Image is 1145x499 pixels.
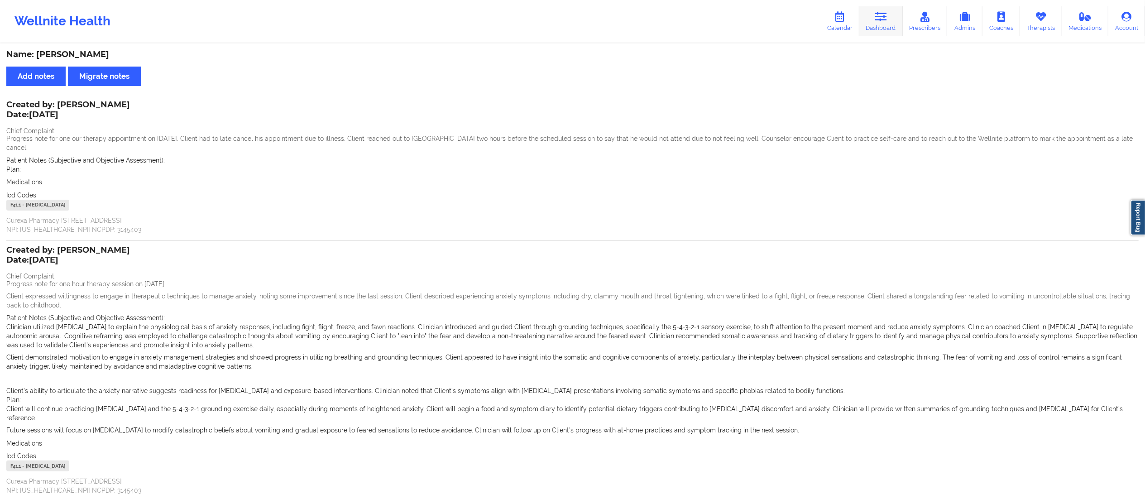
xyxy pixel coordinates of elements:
[6,461,69,471] div: F41.1 - [MEDICAL_DATA]
[6,477,1139,495] p: Curexa Pharmacy [STREET_ADDRESS] NPI: [US_HEALTHCARE_NPI] NCPDP: 3145403
[6,134,1139,152] p: Progress note for one our therapy appointment on [DATE]. Client had to late cancel his appointmen...
[1020,6,1062,36] a: Therapists
[6,273,56,280] span: Chief Complaint:
[6,353,1139,371] p: Client demonstrated motivation to engage in anxiety management strategies and showed progress in ...
[859,6,903,36] a: Dashboard
[6,100,130,121] div: Created by: [PERSON_NAME]
[6,127,56,134] span: Chief Complaint:
[6,292,1139,310] p: Client expressed willingness to engage in therapeutic techniques to manage anxiety, noting some i...
[6,314,165,321] span: Patient Notes (Subjective and Objective Assessment):
[6,254,130,266] p: Date: [DATE]
[6,440,42,447] span: Medications
[1131,200,1145,235] a: Report Bug
[903,6,948,36] a: Prescribers
[6,49,1139,60] div: Name: [PERSON_NAME]
[6,322,1139,350] p: Clinician utilized [MEDICAL_DATA] to explain the physiological basis of anxiety responses, includ...
[6,404,1139,422] p: Client will continue practicing [MEDICAL_DATA] and the 5-4-3-2-1 grounding exercise daily, especi...
[6,245,130,266] div: Created by: [PERSON_NAME]
[820,6,859,36] a: Calendar
[6,452,36,460] span: Icd Codes
[6,109,130,121] p: Date: [DATE]
[6,386,1139,395] p: Client’s ability to articulate the anxiety narrative suggests readiness for [MEDICAL_DATA] and ex...
[6,426,1139,435] p: Future sessions will focus on [MEDICAL_DATA] to modify catastrophic beliefs about vomiting and gr...
[6,216,1139,234] p: Curexa Pharmacy [STREET_ADDRESS] NPI: [US_HEALTHCARE_NPI] NCPDP: 3145403
[68,67,141,86] button: Migrate notes
[1108,6,1145,36] a: Account
[982,6,1020,36] a: Coaches
[947,6,982,36] a: Admins
[6,279,1139,288] p: Progress note for one hour therapy session on [DATE].
[6,166,21,173] span: Plan:
[6,192,36,199] span: Icd Codes
[6,200,69,211] div: F41.1 - [MEDICAL_DATA]
[6,157,165,164] span: Patient Notes (Subjective and Objective Assessment):
[6,178,42,186] span: Medications
[6,67,66,86] button: Add notes
[6,396,21,403] span: Plan:
[1062,6,1109,36] a: Medications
